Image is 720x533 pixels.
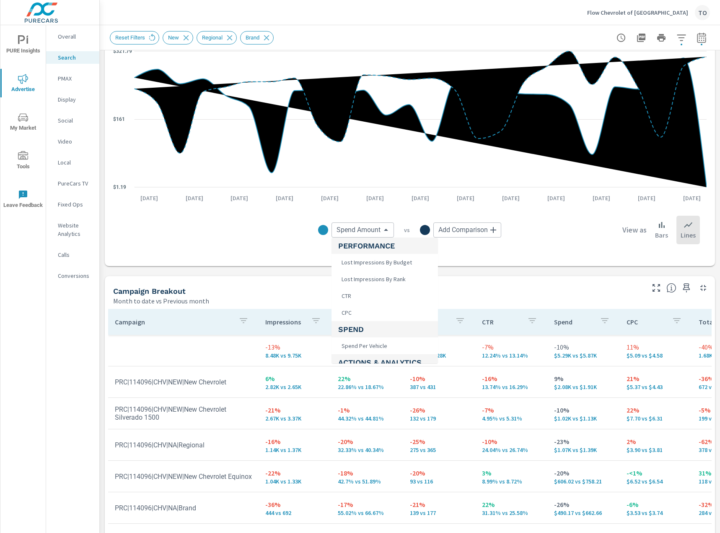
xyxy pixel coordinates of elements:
span: Lost Impressions By Budget [338,256,414,268]
h5: Spend [338,321,431,337]
span: Spend Per Vehicle [338,340,389,352]
span: Lost Impressions By Rank [338,273,407,285]
h5: Performance [338,238,431,254]
span: CPC [338,307,353,319]
h5: Actions & Analytics [338,354,431,371]
span: CTR [338,290,353,302]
